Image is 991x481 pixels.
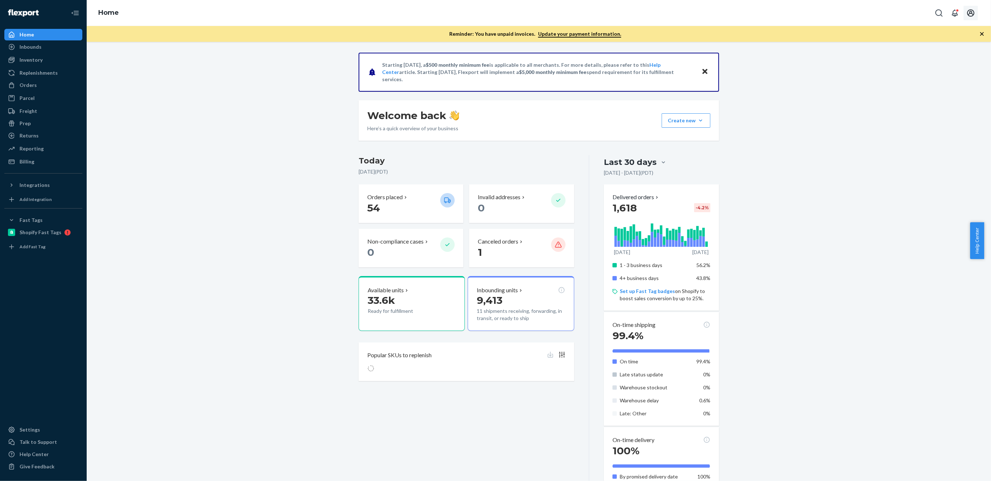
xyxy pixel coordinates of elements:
span: 0 [367,246,374,258]
p: [DATE] - [DATE] ( PDT ) [604,169,653,176]
ol: breadcrumbs [92,3,125,23]
span: $500 monthly minimum fee [426,62,489,68]
button: Inbounding units9,41311 shipments receiving, forwarding, in transit, or ready to ship [468,276,574,331]
span: 54 [367,202,380,214]
button: Integrations [4,179,82,191]
span: 9,413 [477,294,502,306]
a: Add Integration [4,194,82,205]
p: Non-compliance cases [367,237,424,246]
button: Help Center [970,222,984,259]
p: Invalid addresses [478,193,520,201]
a: Set up Fast Tag badges [620,288,675,294]
p: Warehouse delay [620,397,691,404]
a: Shopify Fast Tags [4,227,82,238]
span: 0% [703,410,710,416]
a: Prep [4,118,82,129]
p: [DATE] [692,249,709,256]
div: -4.2 % [694,203,710,212]
a: Billing [4,156,82,167]
div: Shopify Fast Tags [20,229,61,236]
span: 0.6% [699,397,710,403]
div: Reporting [20,145,44,152]
button: Give Feedback [4,461,82,472]
a: Reporting [4,143,82,154]
span: 43.8% [696,275,710,281]
button: Open notifications [948,6,962,20]
span: 56.2% [696,262,710,268]
p: Orders placed [367,193,403,201]
img: Flexport logo [8,9,39,17]
div: Help Center [20,451,49,458]
div: Last 30 days [604,157,657,168]
div: Billing [20,158,34,165]
button: Invalid addresses 0 [469,184,574,223]
button: Non-compliance cases 0 [359,229,463,267]
div: Give Feedback [20,463,55,470]
button: Delivered orders [613,193,660,201]
p: Inbounding units [477,286,518,294]
p: [DATE] [614,249,630,256]
p: Reminder: You have unpaid invoices. [449,30,621,38]
p: Canceled orders [478,237,518,246]
a: Settings [4,424,82,436]
a: Replenishments [4,67,82,79]
a: Help Center [4,449,82,460]
p: 4+ business days [620,275,691,282]
a: Home [4,29,82,40]
div: Add Integration [20,196,52,202]
div: Freight [20,108,37,115]
p: [DATE] ( PDT ) [359,168,574,175]
p: On-time shipping [613,321,655,329]
button: Create new [662,113,710,128]
span: 33.6k [368,294,395,306]
div: Replenishments [20,69,58,76]
a: Add Fast Tag [4,241,82,253]
div: Settings [20,426,40,433]
a: Talk to Support [4,436,82,448]
div: Add Fast Tag [20,244,46,250]
div: Integrations [20,182,50,189]
div: Prep [20,120,31,127]
p: Late status update [620,371,691,378]
a: Inbounds [4,41,82,53]
p: On time [620,358,691,365]
span: 1 [478,246,482,258]
a: Orders [4,79,82,91]
p: On-time delivery [613,436,654,444]
img: hand-wave emoji [449,110,459,121]
p: Starting [DATE], a is applicable to all merchants. For more details, please refer to this article... [382,61,694,83]
span: 100% [697,473,710,480]
button: Fast Tags [4,214,82,226]
p: Warehouse stockout [620,384,691,391]
span: 1,618 [613,202,637,214]
p: on Shopify to boost sales conversion by up to 25%. [620,288,710,302]
button: Open Search Box [932,6,946,20]
a: Update your payment information. [538,31,621,38]
div: Inventory [20,56,43,64]
button: Open account menu [964,6,978,20]
a: Inventory [4,54,82,66]
span: 99.4% [696,358,710,364]
div: Inbounds [20,43,42,51]
button: Close [700,67,710,77]
a: Returns [4,130,82,141]
div: Orders [20,82,37,89]
a: Freight [4,105,82,117]
span: 99.4% [613,329,644,342]
button: Orders placed 54 [359,184,463,223]
span: 0% [703,371,710,377]
button: Available units33.6kReady for fulfillment [359,276,465,331]
a: Home [98,9,119,17]
p: By promised delivery date [620,473,691,480]
span: 100% [613,445,640,457]
span: $5,000 monthly minimum fee [519,69,587,75]
div: Fast Tags [20,217,43,224]
button: Canceled orders 1 [469,229,574,267]
div: Returns [20,132,39,139]
span: 0 [478,202,485,214]
h1: Welcome back [367,109,459,122]
p: 1 - 3 business days [620,262,691,269]
p: Late: Other [620,410,691,417]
